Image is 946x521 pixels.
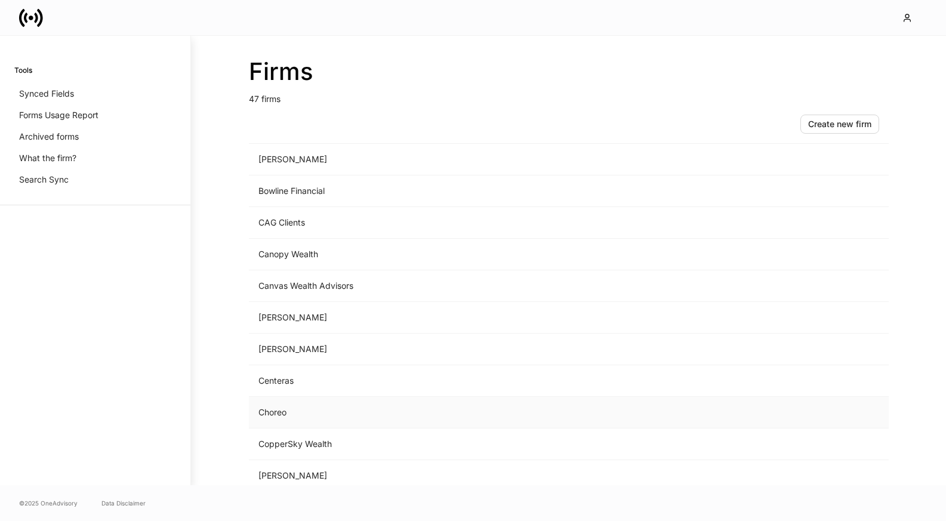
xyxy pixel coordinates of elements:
[14,169,176,190] a: Search Sync
[14,83,176,104] a: Synced Fields
[249,460,691,492] td: [PERSON_NAME]
[249,144,691,175] td: [PERSON_NAME]
[19,88,74,100] p: Synced Fields
[249,365,691,397] td: Centeras
[14,104,176,126] a: Forms Usage Report
[249,397,691,428] td: Choreo
[249,239,691,270] td: Canopy Wealth
[249,175,691,207] td: Bowline Financial
[249,270,691,302] td: Canvas Wealth Advisors
[249,86,889,105] p: 47 firms
[249,334,691,365] td: [PERSON_NAME]
[800,115,879,134] button: Create new firm
[19,498,78,508] span: © 2025 OneAdvisory
[19,131,79,143] p: Archived forms
[19,109,98,121] p: Forms Usage Report
[101,498,146,508] a: Data Disclaimer
[808,118,871,130] div: Create new firm
[249,428,691,460] td: CopperSky Wealth
[14,147,176,169] a: What the firm?
[249,302,691,334] td: [PERSON_NAME]
[19,152,76,164] p: What the firm?
[14,64,32,76] h6: Tools
[249,57,889,86] h2: Firms
[14,126,176,147] a: Archived forms
[19,174,69,186] p: Search Sync
[249,207,691,239] td: CAG Clients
